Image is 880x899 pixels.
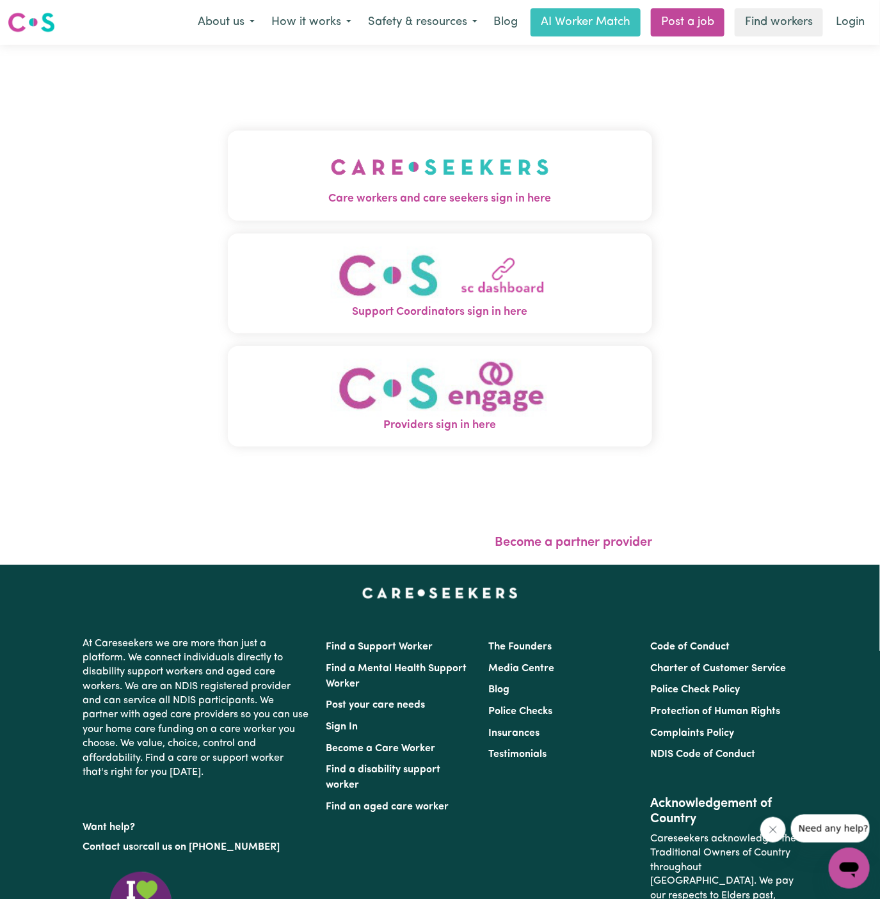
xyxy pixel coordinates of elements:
[326,664,467,689] a: Find a Mental Health Support Worker
[488,685,509,695] a: Blog
[488,642,552,652] a: The Founders
[360,9,486,36] button: Safety & resources
[83,835,311,859] p: or
[829,848,870,889] iframe: Button to launch messaging window
[228,417,653,434] span: Providers sign in here
[488,664,554,674] a: Media Centre
[488,749,547,760] a: Testimonials
[650,706,780,717] a: Protection of Human Rights
[531,8,641,36] a: AI Worker Match
[8,8,55,37] a: Careseekers logo
[8,11,55,34] img: Careseekers logo
[791,815,870,843] iframe: Message from company
[228,234,653,334] button: Support Coordinators sign in here
[735,8,823,36] a: Find workers
[83,632,311,785] p: At Careseekers we are more than just a platform. We connect individuals directly to disability su...
[228,131,653,220] button: Care workers and care seekers sign in here
[760,817,786,843] iframe: Close message
[495,536,652,549] a: Become a partner provider
[362,588,518,598] a: Careseekers home page
[263,9,360,36] button: How it works
[488,706,552,717] a: Police Checks
[486,8,525,36] a: Blog
[650,642,730,652] a: Code of Conduct
[83,815,311,834] p: Want help?
[326,744,436,754] a: Become a Care Worker
[828,8,872,36] a: Login
[189,9,263,36] button: About us
[228,304,653,321] span: Support Coordinators sign in here
[650,728,734,738] a: Complaints Policy
[228,346,653,447] button: Providers sign in here
[326,722,358,732] a: Sign In
[326,700,426,710] a: Post your care needs
[143,842,280,852] a: call us on [PHONE_NUMBER]
[326,765,441,790] a: Find a disability support worker
[651,8,724,36] a: Post a job
[650,664,786,674] a: Charter of Customer Service
[650,796,797,827] h2: Acknowledgement of Country
[650,749,755,760] a: NDIS Code of Conduct
[228,191,653,207] span: Care workers and care seekers sign in here
[650,685,740,695] a: Police Check Policy
[326,802,449,812] a: Find an aged care worker
[326,642,433,652] a: Find a Support Worker
[83,842,134,852] a: Contact us
[488,728,540,738] a: Insurances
